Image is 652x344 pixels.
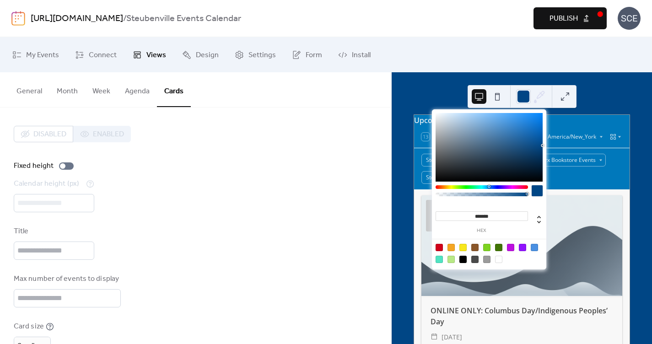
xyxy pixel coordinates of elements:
span: Design [196,48,219,62]
button: General [9,72,49,106]
label: hex [436,228,528,233]
div: #9B9B9B [483,256,490,263]
img: logo [11,11,25,26]
div: Title [14,226,92,237]
div: #417505 [495,244,502,251]
div: 13 [431,204,447,218]
span: [DATE] [442,332,462,343]
button: Cards [157,72,191,107]
div: #7ED321 [483,244,490,251]
button: Publish [533,7,607,29]
div: Fixed height [14,161,54,172]
span: Install [352,48,371,62]
b: / [123,10,126,27]
div: #F8E71C [459,244,467,251]
div: #4A4A4A [471,256,479,263]
div: #BD10E0 [507,244,514,251]
button: Agenda [118,72,157,106]
div: #FFFFFF [495,256,502,263]
div: Card size [14,321,44,332]
span: My Events [26,48,59,62]
a: [URL][DOMAIN_NAME] [31,10,123,27]
div: #F5A623 [447,244,455,251]
div: Upcoming events [414,115,630,126]
b: Steubenville Events Calendar [126,10,241,27]
div: #D0021B [436,244,443,251]
a: Settings [228,41,283,69]
button: Month [49,72,85,106]
a: Design [175,41,226,69]
span: Settings [248,48,276,62]
span: Publish [550,13,578,24]
div: ​ [431,332,438,343]
a: Form [285,41,329,69]
span: America/New_York [548,134,596,140]
div: #000000 [459,256,467,263]
div: ONLINE ONLY: Columbus Day/Indigenous Peoples’ Day [421,305,622,327]
button: Week [85,72,118,106]
div: #50E3C2 [436,256,443,263]
a: Views [126,41,173,69]
div: #9013FE [519,244,526,251]
span: Connect [89,48,117,62]
div: #4A90E2 [531,244,538,251]
a: Install [331,41,377,69]
a: My Events [5,41,66,69]
div: #8B572A [471,244,479,251]
span: Form [306,48,322,62]
a: Connect [68,41,124,69]
div: #B8E986 [447,256,455,263]
span: Views [146,48,166,62]
div: Max number of events to display [14,274,119,285]
div: SCE [618,7,641,30]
